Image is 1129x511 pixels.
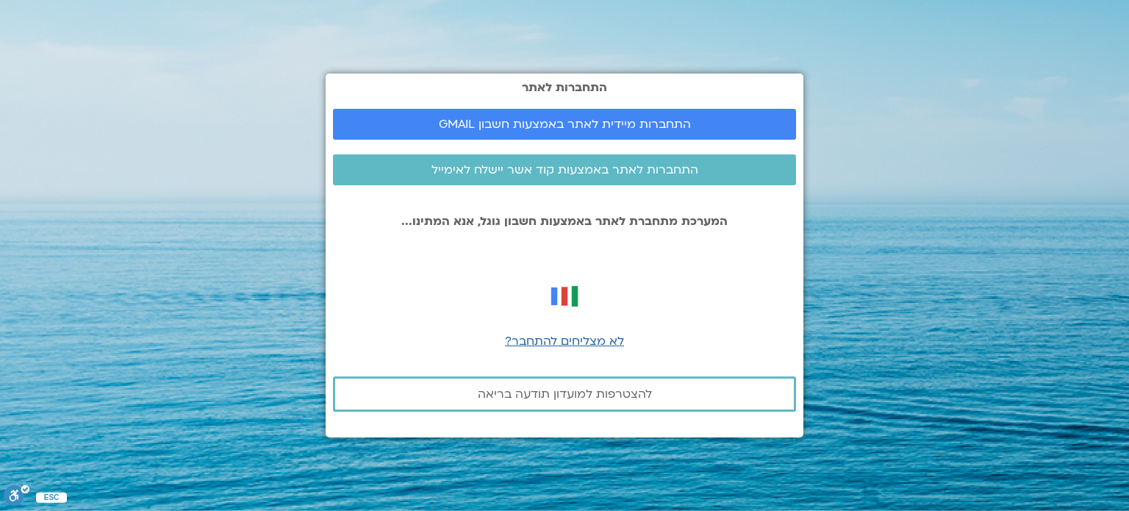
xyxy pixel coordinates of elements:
[439,118,691,131] span: התחברות מיידית לאתר באמצעות חשבון GMAIL
[478,387,652,401] span: להצטרפות למועדון תודעה בריאה
[333,376,796,412] a: להצטרפות למועדון תודעה בריאה
[333,109,796,140] a: התחברות מיידית לאתר באמצעות חשבון GMAIL
[333,81,796,94] h2: התחברות לאתר
[333,215,796,228] p: המערכת מתחברת לאתר באמצעות חשבון גוגל, אנא המתינו...
[505,333,624,349] a: לא מצליחים להתחבר?
[333,154,796,185] a: התחברות לאתר באמצעות קוד אשר יישלח לאימייל
[431,163,698,176] span: התחברות לאתר באמצעות קוד אשר יישלח לאימייל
